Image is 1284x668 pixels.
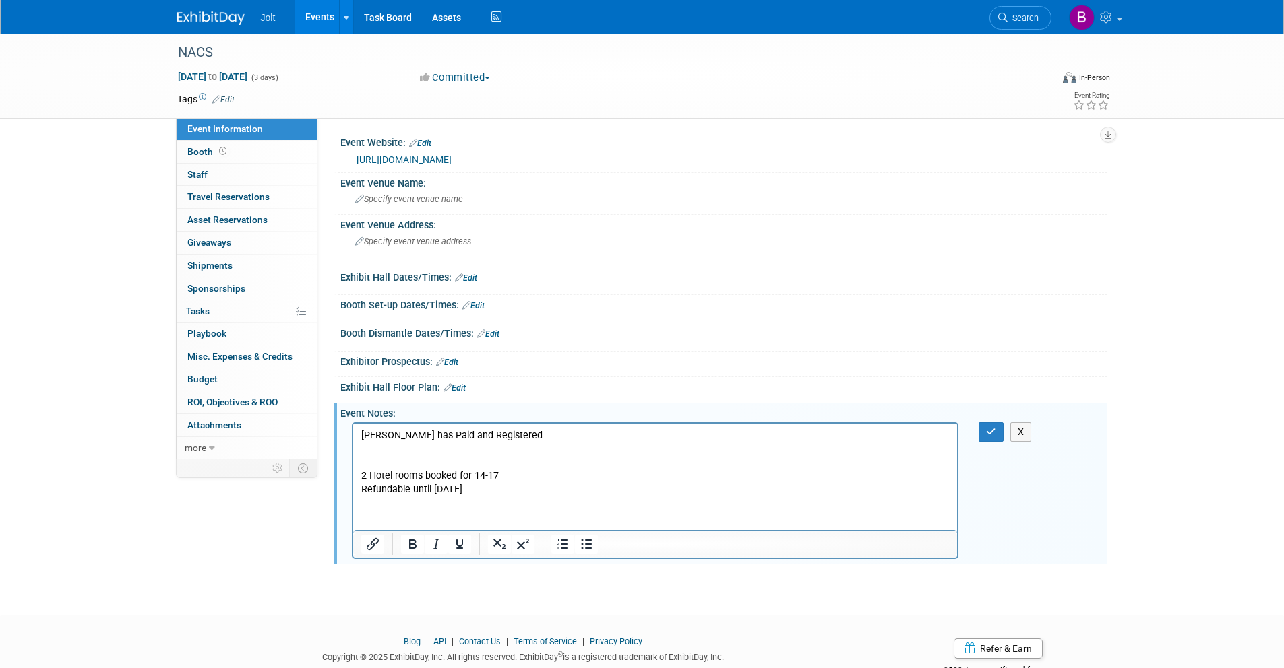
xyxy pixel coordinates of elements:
a: API [433,636,446,646]
a: Travel Reservations [177,186,317,208]
a: Refer & Earn [954,638,1043,659]
a: Tasks [177,300,317,323]
a: Sponsorships [177,277,317,300]
span: | [423,636,431,646]
a: Edit [455,273,477,283]
button: Bold [401,535,424,554]
a: Terms of Service [514,636,577,646]
div: Event Format [972,70,1111,90]
button: Underline [448,535,471,554]
sup: ® [558,650,563,658]
div: Booth Set-up Dates/Times: [340,295,1107,312]
div: Exhibitor Prospectus: [340,352,1107,369]
a: Contact Us [459,636,501,646]
div: Exhibit Hall Dates/Times: [340,267,1107,285]
span: to [206,71,219,82]
a: Asset Reservations [177,209,317,231]
span: Travel Reservations [187,191,270,202]
a: Privacy Policy [590,636,642,646]
a: Search [989,6,1051,30]
span: | [448,636,457,646]
div: Copyright © 2025 ExhibitDay, Inc. All rights reserved. ExhibitDay is a registered trademark of Ex... [177,648,870,663]
a: [URL][DOMAIN_NAME] [357,154,452,165]
span: Search [1008,13,1039,23]
td: Toggle Event Tabs [289,459,317,477]
span: | [579,636,588,646]
span: Budget [187,374,218,385]
div: Event Notes: [340,403,1107,420]
span: Booth not reserved yet [216,146,229,156]
a: Edit [444,383,466,393]
span: more [185,442,206,453]
span: ROI, Objectives & ROO [187,397,278,407]
a: Event Information [177,118,317,140]
a: Edit [477,329,499,339]
span: Misc. Expenses & Credits [187,351,293,362]
span: [DATE] [DATE] [177,71,248,83]
button: X [1010,422,1032,442]
a: Staff [177,164,317,186]
span: Giveaways [187,237,231,248]
a: Edit [462,301,485,310]
td: Tags [177,92,235,106]
img: Format-Inperson.png [1063,72,1076,83]
div: Exhibit Hall Floor Plan: [340,377,1107,395]
img: Brooke Valderrama [1069,5,1095,30]
div: Event Venue Name: [340,173,1107,190]
a: Budget [177,368,317,391]
button: Subscript [488,535,511,554]
a: Edit [409,139,431,148]
a: Giveaways [177,232,317,254]
span: Specify event venue name [355,194,463,204]
span: Attachments [187,420,241,430]
span: | [503,636,512,646]
div: Event Rating [1073,92,1109,99]
a: more [177,437,317,459]
span: Event Information [187,123,263,134]
a: ROI, Objectives & ROO [177,391,317,413]
a: Booth [177,141,317,163]
button: Superscript [512,535,534,554]
img: ExhibitDay [177,11,245,25]
button: Numbered list [551,535,574,554]
a: Misc. Expenses & Credits [177,345,317,368]
button: Bullet list [575,535,598,554]
span: Jolt [261,12,276,23]
div: Event Website: [340,133,1107,150]
span: Staff [187,169,208,180]
button: Insert/edit link [361,535,384,554]
iframe: Rich Text Area [353,424,958,530]
span: Tasks [186,306,210,316]
span: Specify event venue address [355,236,471,246]
a: Edit [436,358,458,367]
a: Attachments [177,414,317,436]
span: (3 days) [250,73,278,82]
a: Shipments [177,255,317,277]
a: Playbook [177,323,317,345]
span: Shipments [187,260,233,271]
span: Sponsorships [187,283,245,294]
div: Booth Dismantle Dates/Times: [340,323,1107,341]
a: Edit [212,95,235,104]
span: Booth [187,146,229,157]
span: Playbook [187,328,226,339]
div: NACS [173,40,1031,65]
button: Committed [415,71,495,85]
span: Asset Reservations [187,214,268,225]
button: Italic [425,535,448,554]
div: In-Person [1078,73,1110,83]
a: Blog [404,636,421,646]
td: Personalize Event Tab Strip [266,459,290,477]
div: Event Venue Address: [340,215,1107,232]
